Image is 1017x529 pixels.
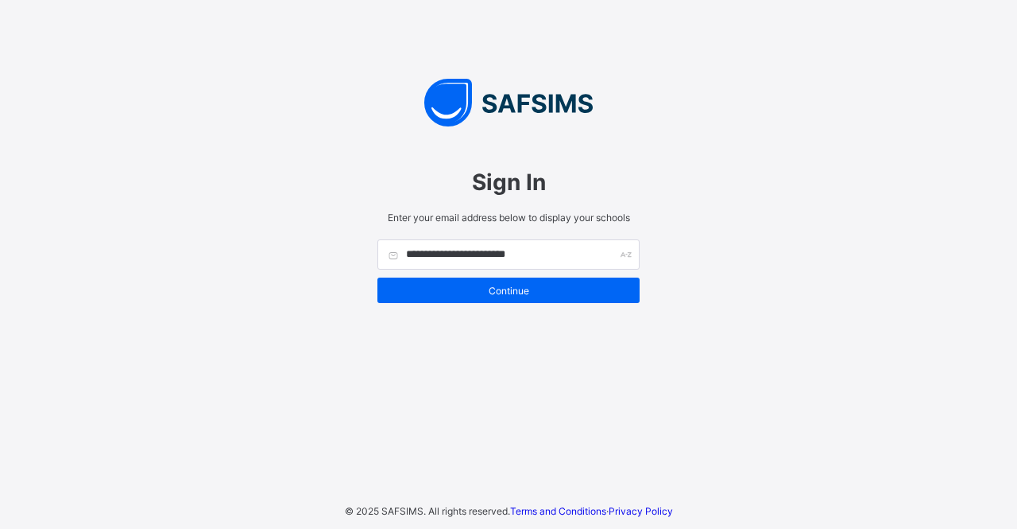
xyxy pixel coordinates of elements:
[345,505,510,517] span: © 2025 SAFSIMS. All rights reserved.
[609,505,673,517] a: Privacy Policy
[510,505,606,517] a: Terms and Conditions
[362,79,655,126] img: SAFSIMS Logo
[377,169,640,196] span: Sign In
[389,285,628,297] span: Continue
[510,505,673,517] span: ·
[377,212,640,224] span: Enter your email address below to display your schools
